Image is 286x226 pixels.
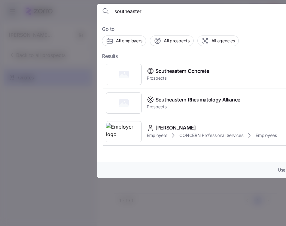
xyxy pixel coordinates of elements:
[256,132,277,139] span: Employees
[155,124,196,132] span: [PERSON_NAME]
[155,96,240,104] span: Southeastern Rheumatology Alliance
[211,38,235,44] span: All agencies
[278,167,285,173] span: Use
[102,52,118,60] span: Results
[102,35,146,46] button: All employers
[106,123,141,140] img: Employer logo
[147,75,209,81] span: Prospects
[147,104,240,110] span: Prospects
[147,132,167,139] span: Employers
[164,38,189,44] span: All prospects
[150,35,193,46] button: All prospects
[197,35,239,46] button: All agencies
[155,67,209,75] span: Southeastern Concrete
[116,38,142,44] span: All employers
[179,132,243,139] span: CONCERN Professional Services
